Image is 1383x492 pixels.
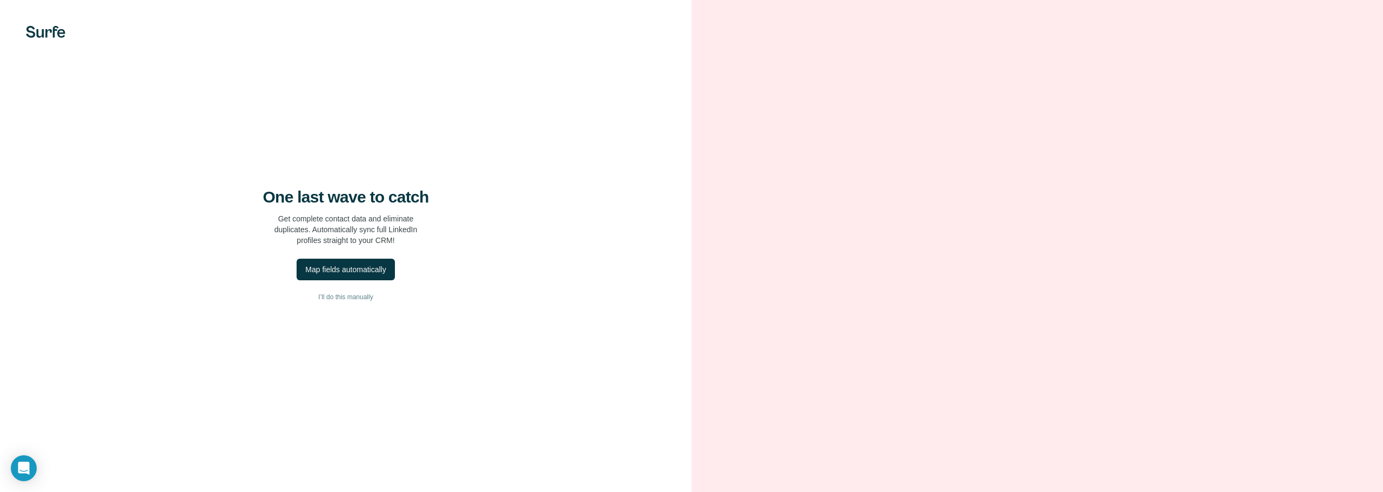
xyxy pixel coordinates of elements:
p: Get complete contact data and eliminate duplicates. Automatically sync full LinkedIn profiles str... [274,213,418,246]
h4: One last wave to catch [263,187,429,207]
button: I’ll do this manually [22,289,670,305]
span: I’ll do this manually [318,292,373,302]
button: Map fields automatically [297,259,394,280]
div: Map fields automatically [305,264,386,275]
img: Surfe's logo [26,26,65,38]
div: Open Intercom Messenger [11,455,37,481]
